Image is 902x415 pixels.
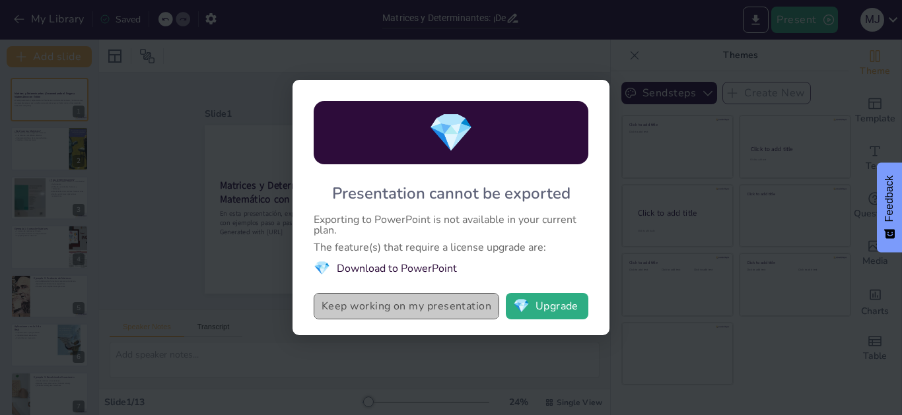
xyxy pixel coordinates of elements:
[314,242,588,253] div: The feature(s) that require a license upgrade are:
[314,259,588,277] li: Download to PowerPoint
[513,300,530,313] span: diamond
[332,183,571,204] div: Presentation cannot be exported
[884,176,895,222] span: Feedback
[428,108,474,158] span: diamond
[877,162,902,252] button: Feedback - Show survey
[506,293,588,319] button: diamondUpgrade
[314,259,330,277] span: diamond
[314,293,499,319] button: Keep working on my presentation
[314,214,588,236] div: Exporting to PowerPoint is not available in your current plan.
